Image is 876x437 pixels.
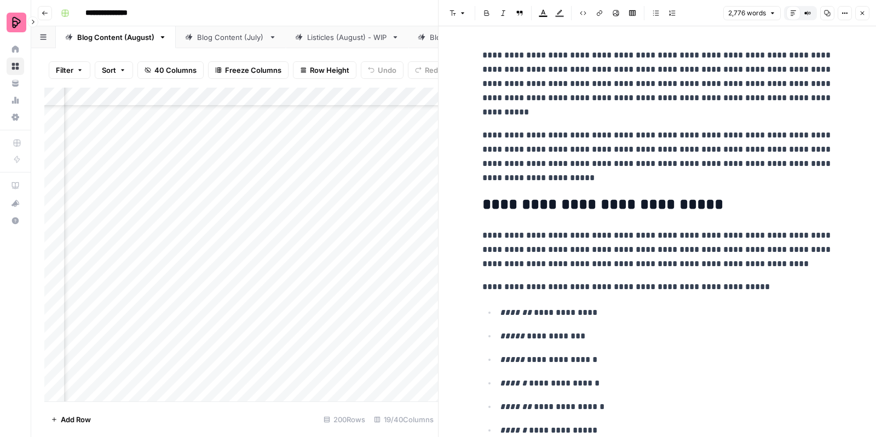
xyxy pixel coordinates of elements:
img: Preply Logo [7,13,26,32]
a: Blog Content (July) [176,26,286,48]
button: Add Row [44,411,97,428]
span: 2,776 words [728,8,766,18]
span: Freeze Columns [225,65,281,76]
div: 19/40 Columns [370,411,438,428]
button: Row Height [293,61,356,79]
a: Settings [7,108,24,126]
button: What's new? [7,194,24,212]
a: Your Data [7,74,24,92]
button: Filter [49,61,90,79]
span: Redo [425,65,442,76]
button: Help + Support [7,212,24,229]
span: Undo [378,65,396,76]
div: Listicles (August) - WIP [307,32,387,43]
span: Filter [56,65,73,76]
button: Sort [95,61,133,79]
a: Usage [7,91,24,109]
span: 40 Columns [154,65,197,76]
a: Blog Content (May) [408,26,518,48]
div: Blog Content (July) [197,32,264,43]
button: Freeze Columns [208,61,289,79]
div: What's new? [7,195,24,211]
div: Blog Content (August) [77,32,154,43]
span: Add Row [61,414,91,425]
button: Undo [361,61,404,79]
div: Blog Content (May) [430,32,497,43]
span: Row Height [310,65,349,76]
a: Home [7,41,24,58]
a: Listicles (August) - WIP [286,26,408,48]
div: 200 Rows [319,411,370,428]
button: 2,776 words [723,6,781,20]
button: Workspace: Preply [7,9,24,36]
button: 40 Columns [137,61,204,79]
a: Blog Content (August) [56,26,176,48]
a: Browse [7,58,24,75]
a: AirOps Academy [7,177,24,194]
button: Redo [408,61,449,79]
span: Sort [102,65,116,76]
